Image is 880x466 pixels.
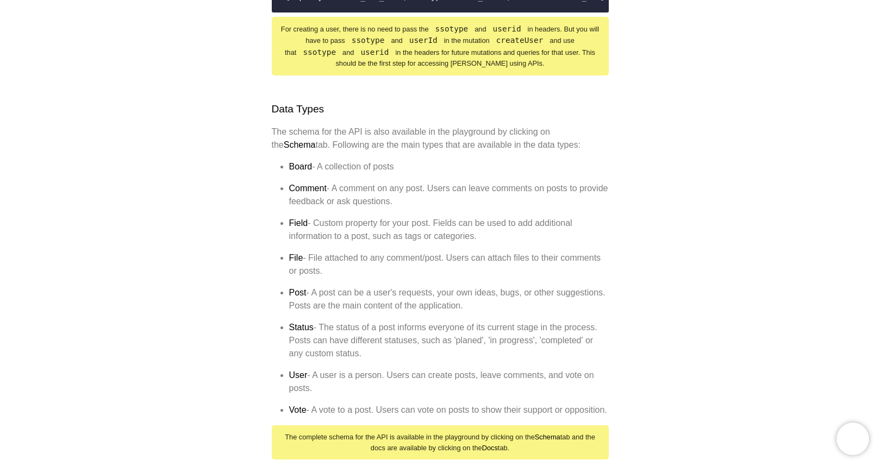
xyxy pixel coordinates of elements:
iframe: Chatra live chat [837,423,869,455]
li: - A user is a person. Users can create posts, leave comments, and vote on posts. [289,369,609,395]
div: The complete schema for the API is available in the playground by clicking on the tab and the doc... [272,425,609,459]
strong: Post [289,288,307,297]
strong: Schema [284,140,316,149]
strong: Comment [289,184,327,193]
strong: Status [289,323,314,332]
code: ssotype [345,32,391,49]
strong: Schema [535,433,560,441]
li: - Custom property for your post. Fields can be used to add additional information to a post, such... [289,217,609,243]
code: createUser [490,32,550,49]
code: userid [354,43,395,61]
div: For creating a user, there is no need to pass the and in headers. But you will have to pass and i... [272,17,609,75]
code: ssotype [429,20,475,37]
code: ssotype [296,43,342,61]
strong: Docs [482,444,498,452]
li: - A comment on any post. Users can leave comments on posts to provide feedback or ask questions. [289,182,609,208]
strong: Vote [289,405,307,414]
strong: File [289,253,303,262]
p: The schema for the API is also available in the playground by clicking on the tab. Following are ... [272,125,609,152]
li: - The status of a post informs everyone of its current stage in the process. Posts can have diffe... [289,321,609,360]
strong: User [289,370,308,380]
li: - File attached to any comment/post. Users can attach files to their comments or posts. [289,251,609,278]
li: - A vote to a post. Users can vote on posts to show their support or opposition. [289,404,609,417]
h2: Data Types [272,102,609,117]
code: userId [403,32,444,49]
li: - A collection of posts [289,160,609,173]
strong: Field [289,218,308,228]
li: - A post can be a user's requests, your own ideas, bugs, or other suggestions. Posts are the main... [289,286,609,312]
strong: Board [289,162,313,171]
code: userid [486,20,528,37]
